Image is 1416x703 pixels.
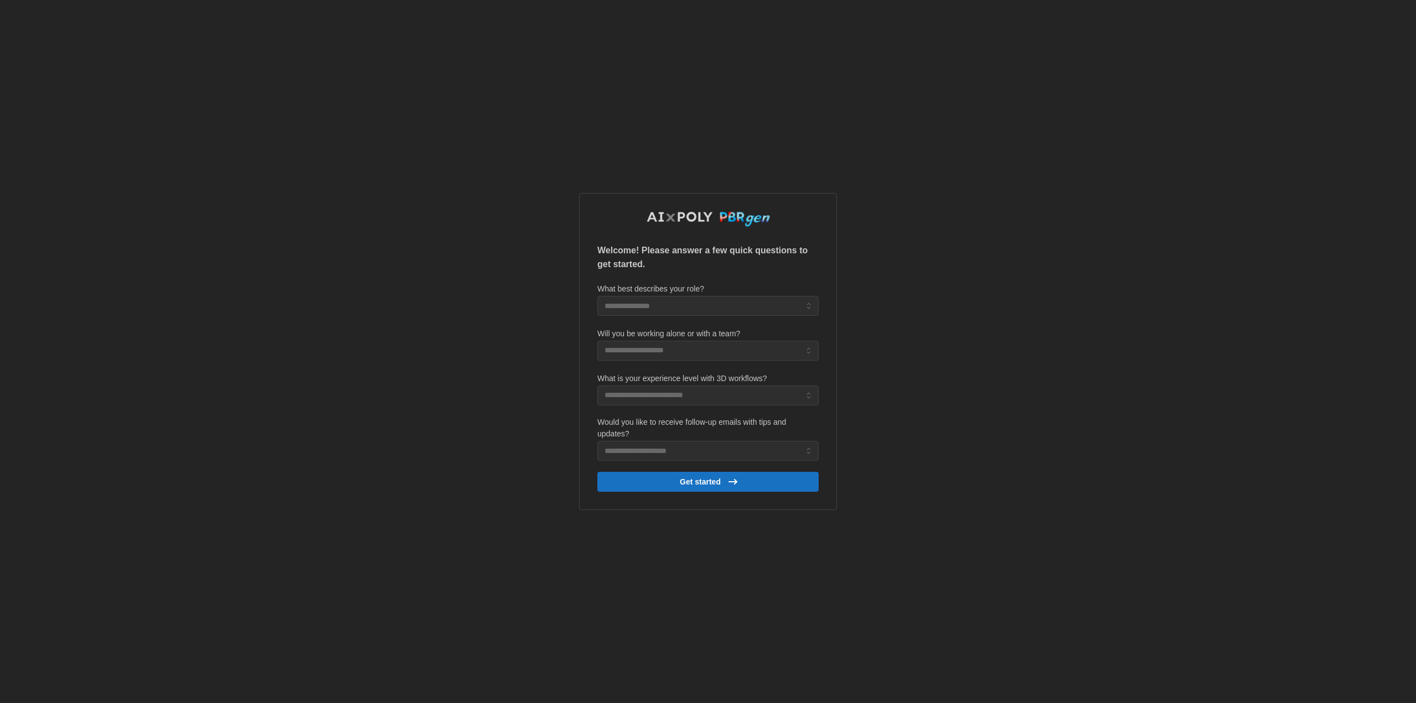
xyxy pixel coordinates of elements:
[597,472,819,492] button: Get started
[597,283,704,295] label: What best describes your role?
[680,472,721,491] span: Get started
[597,244,819,272] p: Welcome! Please answer a few quick questions to get started.
[646,211,771,227] img: AIxPoly PBRgen
[597,416,819,440] label: Would you like to receive follow-up emails with tips and updates?
[597,373,767,385] label: What is your experience level with 3D workflows?
[597,328,740,340] label: Will you be working alone or with a team?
